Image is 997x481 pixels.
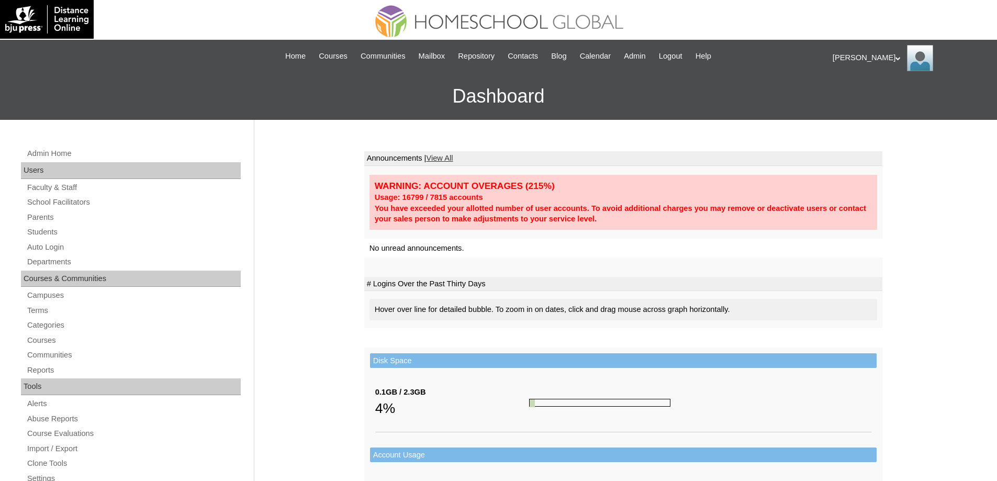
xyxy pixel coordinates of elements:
[26,349,241,362] a: Communities
[26,241,241,254] a: Auto Login
[580,50,611,62] span: Calendar
[26,181,241,194] a: Faculty & Staff
[26,211,241,224] a: Parents
[369,299,877,320] div: Hover over line for detailed bubble. To zoom in on dates, click and drag mouse across graph horiz...
[26,147,241,160] a: Admin Home
[508,50,538,62] span: Contacts
[458,50,495,62] span: Repository
[413,50,451,62] a: Mailbox
[419,50,445,62] span: Mailbox
[364,151,882,166] td: Announcements |
[26,427,241,440] a: Course Evaluations
[26,196,241,209] a: School Facilitators
[355,50,411,62] a: Communities
[26,255,241,269] a: Departments
[5,5,88,33] img: logo-white.png
[26,319,241,332] a: Categories
[375,203,872,225] div: You have exceeded your allotted number of user accounts. To avoid additional charges you may remo...
[696,50,711,62] span: Help
[364,277,882,292] td: # Logins Over the Past Thirty Days
[375,387,529,398] div: 0.1GB / 2.3GB
[426,154,453,162] a: View All
[375,398,529,419] div: 4%
[619,50,651,62] a: Admin
[624,50,646,62] span: Admin
[502,50,543,62] a: Contacts
[26,442,241,455] a: Import / Export
[5,73,992,120] h3: Dashboard
[364,239,882,258] td: No unread announcements.
[907,45,933,71] img: Ariane Ebuen
[370,448,877,463] td: Account Usage
[546,50,572,62] a: Blog
[285,50,306,62] span: Home
[21,271,241,287] div: Courses & Communities
[21,162,241,179] div: Users
[453,50,500,62] a: Repository
[26,457,241,470] a: Clone Tools
[26,304,241,317] a: Terms
[280,50,311,62] a: Home
[26,289,241,302] a: Campuses
[654,50,688,62] a: Logout
[551,50,566,62] span: Blog
[26,412,241,426] a: Abuse Reports
[319,50,348,62] span: Courses
[375,193,483,202] strong: Usage: 16799 / 7815 accounts
[313,50,353,62] a: Courses
[375,180,872,192] div: WARNING: ACCOUNT OVERAGES (215%)
[26,334,241,347] a: Courses
[690,50,716,62] a: Help
[370,353,877,368] td: Disk Space
[361,50,406,62] span: Communities
[26,226,241,239] a: Students
[21,378,241,395] div: Tools
[26,364,241,377] a: Reports
[659,50,682,62] span: Logout
[833,45,987,71] div: [PERSON_NAME]
[575,50,616,62] a: Calendar
[26,397,241,410] a: Alerts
